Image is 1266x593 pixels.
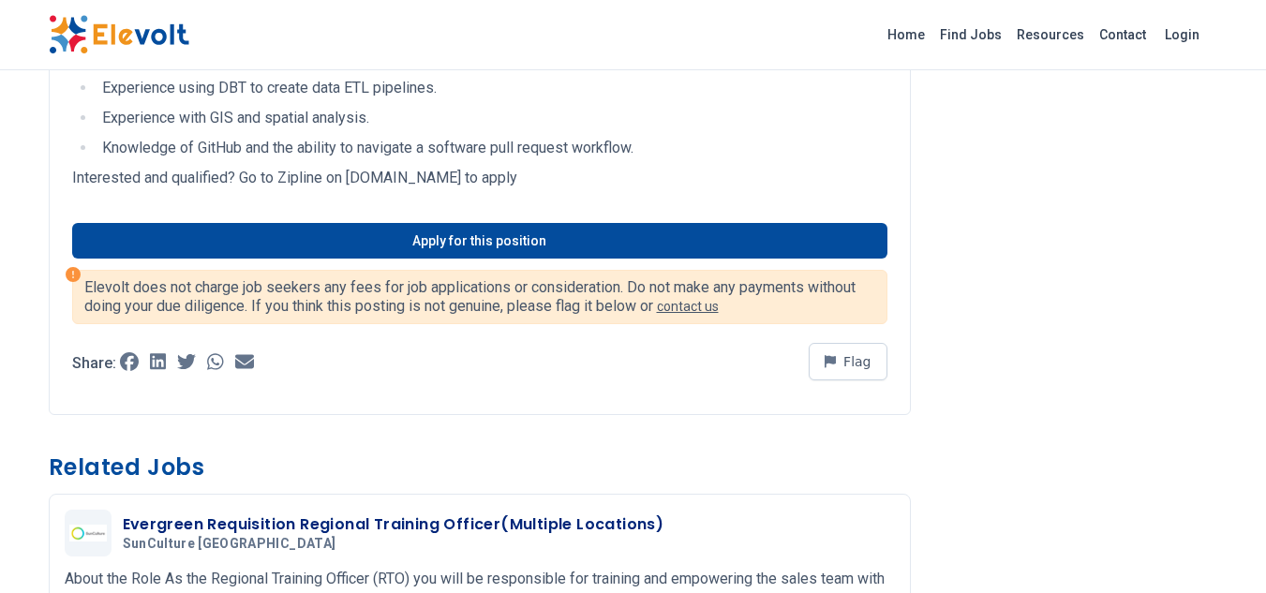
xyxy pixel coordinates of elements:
[1009,20,1092,50] a: Resources
[657,299,719,314] a: contact us
[1172,503,1266,593] iframe: Chat Widget
[49,15,189,54] img: Elevolt
[1092,20,1154,50] a: Contact
[72,167,887,189] p: Interested and qualified? Go to Zipline on [DOMAIN_NAME] to apply
[123,536,336,553] span: SunCulture [GEOGRAPHIC_DATA]
[809,343,887,380] button: Flag
[97,77,887,99] li: Experience using DBT to create data ETL pipelines.
[84,278,875,316] p: Elevolt does not charge job seekers any fees for job applications or consideration. Do not make a...
[72,223,887,259] a: Apply for this position
[123,513,664,536] h3: Evergreen Requisition Regional Training Officer(Multiple Locations)
[69,525,107,541] img: SunCulture Kenya
[72,356,116,371] p: Share:
[49,452,911,482] h3: Related Jobs
[97,107,887,129] li: Experience with GIS and spatial analysis.
[1154,16,1211,53] a: Login
[97,137,887,159] li: Knowledge of GitHub and the ability to navigate a software pull request workflow.
[880,20,932,50] a: Home
[932,20,1009,50] a: Find Jobs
